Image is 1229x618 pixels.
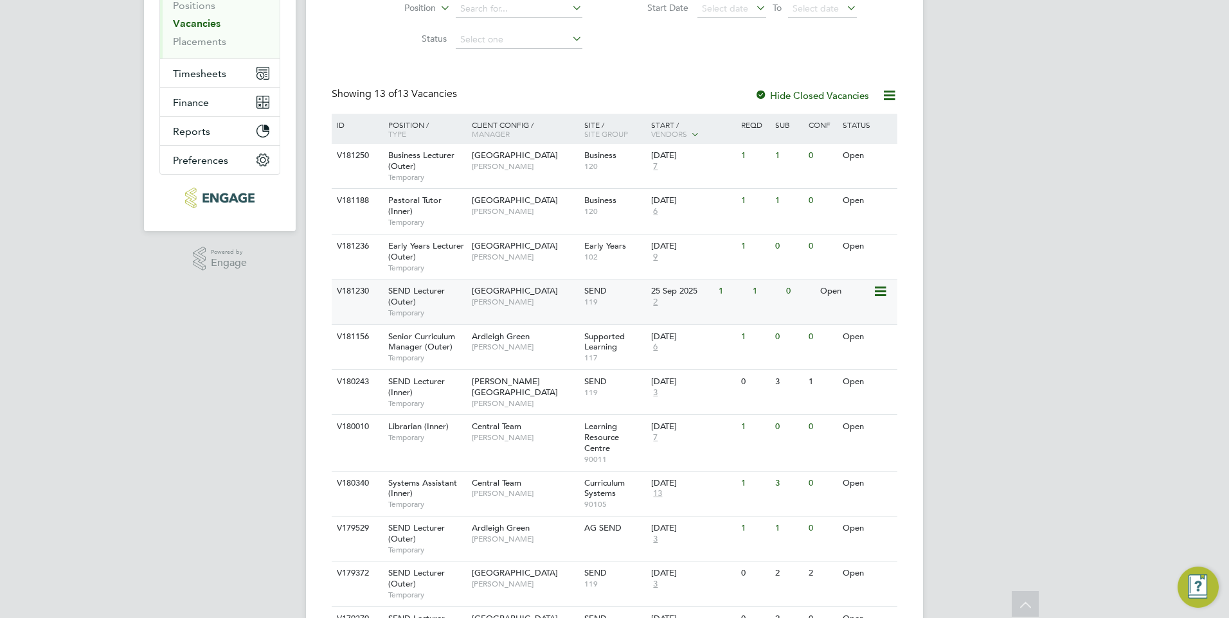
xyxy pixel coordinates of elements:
label: Start Date [614,2,688,13]
span: 13 [651,488,664,499]
div: Open [839,561,895,585]
div: V180243 [334,370,379,394]
span: AG SEND [584,522,622,533]
img: protocol-logo-retina.png [185,188,254,208]
span: SEND [584,567,607,578]
div: 0 [805,189,839,213]
div: V181250 [334,144,379,168]
span: 13 of [374,87,397,100]
span: Supported Learning [584,331,625,353]
span: [PERSON_NAME] [472,342,578,352]
div: [DATE] [651,331,735,342]
span: [GEOGRAPHIC_DATA] [472,567,558,578]
span: [GEOGRAPHIC_DATA] [472,285,558,296]
div: 0 [783,279,816,303]
span: Central Team [472,477,521,488]
span: 2 [651,297,659,308]
div: 1 [715,279,749,303]
div: Open [839,415,895,439]
span: 6 [651,342,659,353]
span: [GEOGRAPHIC_DATA] [472,150,558,161]
span: Librarian (Inner) [388,421,449,432]
span: 3 [651,534,659,545]
span: Reports [173,125,210,137]
span: Curriculum Systems [584,477,625,499]
span: SEND Lecturer (Inner) [388,376,445,398]
button: Preferences [160,146,280,174]
div: 0 [772,234,805,258]
span: Business [584,195,616,206]
span: [PERSON_NAME] [472,579,578,589]
div: Open [839,516,895,540]
span: Ardleigh Green [472,331,530,342]
span: Temporary [388,590,465,600]
span: 7 [651,161,659,172]
div: 2 [772,561,805,585]
span: SEND Lecturer (Outer) [388,285,445,307]
span: 119 [584,297,645,307]
span: Temporary [388,545,465,555]
a: Go to home page [159,188,280,208]
span: 13 Vacancies [374,87,457,100]
div: 1 [772,189,805,213]
div: V179372 [334,561,379,585]
div: 3 [772,370,805,394]
div: 1 [772,516,805,540]
div: V181230 [334,279,379,303]
span: 90011 [584,454,645,464]
span: [PERSON_NAME] [472,206,578,216]
div: [DATE] [651,241,735,252]
span: Temporary [388,353,465,363]
span: Systems Assistant (Inner) [388,477,457,499]
input: Select one [456,31,582,49]
div: V180010 [334,415,379,439]
div: Position / [379,114,469,145]
span: 3 [651,387,659,398]
div: Open [839,472,895,495]
span: SEND [584,376,607,387]
div: V181188 [334,189,379,213]
span: 117 [584,353,645,363]
div: 1 [738,189,771,213]
div: Open [817,279,873,303]
span: Type [388,128,406,139]
span: SEND Lecturer (Outer) [388,567,445,589]
span: [PERSON_NAME] [472,432,578,443]
span: Ardleigh Green [472,522,530,533]
span: Pastoral Tutor (Inner) [388,195,442,216]
span: 9 [651,252,659,263]
span: 7 [651,432,659,443]
span: 119 [584,387,645,398]
div: 0 [805,516,839,540]
span: [GEOGRAPHIC_DATA] [472,195,558,206]
div: 25 Sep 2025 [651,286,712,297]
div: [DATE] [651,150,735,161]
span: [PERSON_NAME] [472,161,578,172]
span: Temporary [388,308,465,318]
span: Engage [211,258,247,269]
div: Open [839,370,895,394]
div: Open [839,234,895,258]
div: 1 [772,144,805,168]
button: Reports [160,117,280,145]
span: Vendors [651,128,687,139]
div: [DATE] [651,376,735,387]
div: 1 [738,516,771,540]
span: Preferences [173,154,228,166]
button: Engage Resource Center [1178,567,1219,608]
a: Powered byEngage [193,247,247,271]
div: 0 [805,472,839,495]
span: Temporary [388,398,465,409]
div: [DATE] [651,523,735,534]
span: Temporary [388,432,465,443]
div: 0 [738,370,771,394]
div: Reqd [738,114,771,136]
div: ID [334,114,379,136]
span: Select date [793,3,839,14]
div: [DATE] [651,568,735,579]
span: Business [584,150,616,161]
span: SEND Lecturer (Outer) [388,522,445,544]
div: [DATE] [651,421,735,432]
div: 0 [805,144,839,168]
a: Vacancies [173,17,220,30]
